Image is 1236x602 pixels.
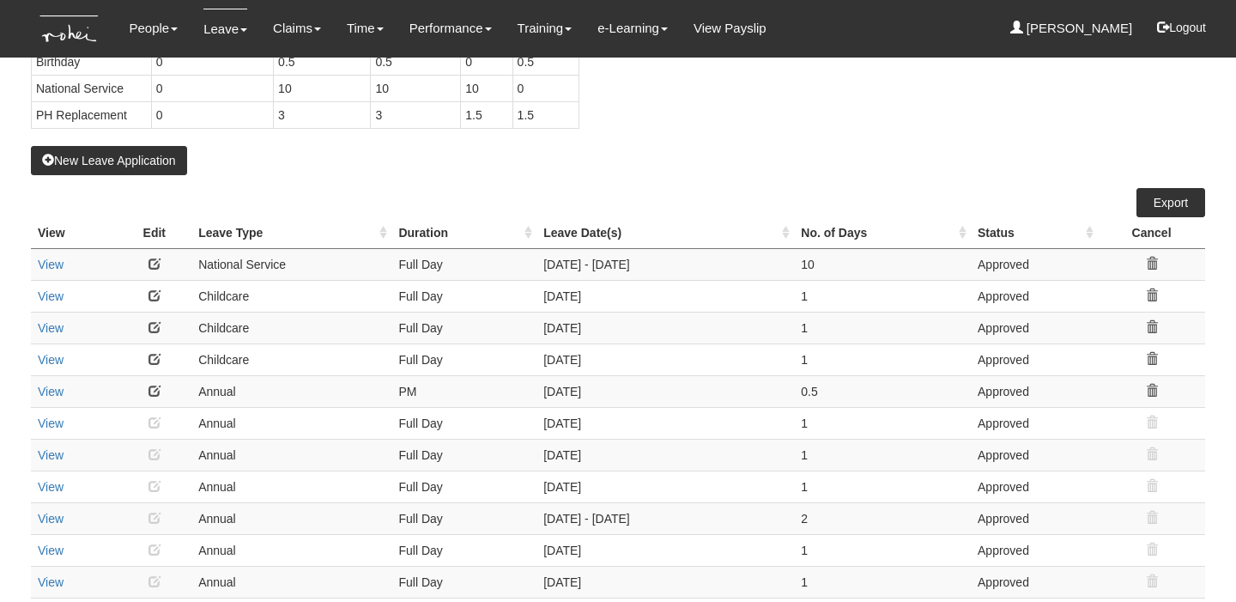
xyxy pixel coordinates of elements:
[536,566,794,598] td: [DATE]
[971,217,1098,249] th: Status : activate to sort column ascending
[347,9,384,48] a: Time
[536,407,794,439] td: [DATE]
[391,312,536,344] td: Full Day
[461,101,512,128] td: 1.5
[38,512,64,526] a: View
[191,217,391,249] th: Leave Type : activate to sort column ascending
[38,258,64,271] a: View
[794,534,971,566] td: 1
[971,534,1098,566] td: Approved
[794,471,971,502] td: 1
[1098,217,1205,249] th: Cancel
[536,344,794,375] td: [DATE]
[191,471,391,502] td: Annual
[191,344,391,375] td: Childcare
[1010,9,1133,48] a: [PERSON_NAME]
[971,375,1098,407] td: Approved
[32,101,152,128] td: PH Replacement
[391,217,536,249] th: Duration : activate to sort column ascending
[38,544,64,557] a: View
[391,344,536,375] td: Full Day
[391,471,536,502] td: Full Day
[38,353,64,367] a: View
[391,407,536,439] td: Full Day
[971,502,1098,534] td: Approved
[32,75,152,101] td: National Service
[536,280,794,312] td: [DATE]
[794,280,971,312] td: 1
[191,566,391,598] td: Annual
[512,48,579,75] td: 0.5
[461,48,512,75] td: 0
[971,248,1098,280] td: Approved
[536,375,794,407] td: [DATE]
[151,101,273,128] td: 0
[129,9,178,48] a: People
[191,407,391,439] td: Annual
[391,502,536,534] td: Full Day
[536,534,794,566] td: [DATE]
[512,101,579,128] td: 1.5
[536,312,794,344] td: [DATE]
[1136,188,1205,217] a: Export
[694,9,766,48] a: View Payslip
[32,48,152,75] td: Birthday
[274,75,371,101] td: 10
[597,9,668,48] a: e-Learning
[794,375,971,407] td: 0.5
[794,566,971,598] td: 1
[794,407,971,439] td: 1
[191,312,391,344] td: Childcare
[371,48,461,75] td: 0.5
[536,217,794,249] th: Leave Date(s) : activate to sort column ascending
[191,534,391,566] td: Annual
[274,48,371,75] td: 0.5
[391,566,536,598] td: Full Day
[409,9,492,48] a: Performance
[38,289,64,303] a: View
[794,439,971,471] td: 1
[191,248,391,280] td: National Service
[391,534,536,566] td: Full Day
[31,146,187,175] button: New Leave Application
[151,48,273,75] td: 0
[38,480,64,494] a: View
[38,385,64,398] a: View
[38,417,64,430] a: View
[794,312,971,344] td: 1
[536,439,794,471] td: [DATE]
[971,312,1098,344] td: Approved
[536,502,794,534] td: [DATE] - [DATE]
[794,248,971,280] td: 10
[38,575,64,589] a: View
[971,566,1098,598] td: Approved
[391,375,536,407] td: PM
[971,280,1098,312] td: Approved
[536,248,794,280] td: [DATE] - [DATE]
[971,344,1098,375] td: Approved
[971,407,1098,439] td: Approved
[31,217,118,249] th: View
[461,75,512,101] td: 10
[391,248,536,280] td: Full Day
[273,9,321,48] a: Claims
[794,344,971,375] td: 1
[191,280,391,312] td: Childcare
[518,9,573,48] a: Training
[371,75,461,101] td: 10
[794,502,971,534] td: 2
[191,439,391,471] td: Annual
[794,217,971,249] th: No. of Days : activate to sort column ascending
[274,101,371,128] td: 3
[971,471,1098,502] td: Approved
[203,9,247,49] a: Leave
[1145,7,1218,48] button: Logout
[118,217,192,249] th: Edit
[151,75,273,101] td: 0
[191,375,391,407] td: Annual
[38,448,64,462] a: View
[512,75,579,101] td: 0
[191,502,391,534] td: Annual
[38,321,64,335] a: View
[971,439,1098,471] td: Approved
